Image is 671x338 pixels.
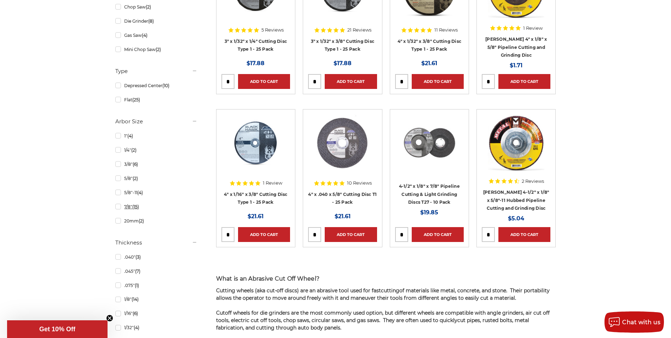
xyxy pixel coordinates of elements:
span: $1.71 [510,62,522,69]
a: .040" [115,251,197,263]
span: of materials like metal, concrete, and stone. Their portability allows the operator to move aroun... [216,287,550,301]
a: Add to Cart [325,227,377,242]
a: Gas Saw [115,29,197,41]
a: Add to Cart [498,227,550,242]
span: cutting [381,287,399,294]
a: View of Black Hawk's 4 1/2 inch T27 pipeline disc, showing both front and back of the grinding wh... [395,114,464,183]
a: Chop Saw [115,1,197,13]
span: (14) [132,297,139,302]
a: Depressed Center [115,79,197,92]
button: Close teaser [106,315,113,322]
a: Add to Cart [412,74,464,89]
span: , rusted bolts, metal fabrication, and cutting through auto body panels. [216,317,529,331]
img: 4 inch cut off wheel for angle grinder [314,114,371,171]
a: 20mm [115,215,197,227]
h5: Thickness [115,238,197,247]
span: Chat with us [622,319,660,326]
span: 11 Reviews [434,28,458,32]
a: Mercer 4-1/2" x 1/8" x 5/8"-11 Hubbed Cutting and Light Grinding Wheel [482,114,550,183]
a: 3/8" [115,158,197,170]
a: 4" x 1/32" x 3/8" Cutting Disc Type 1 - 25 Pack [398,39,462,52]
a: Flat [115,94,197,106]
a: [PERSON_NAME] 4-1/2" x 1/8" x 5/8"-11 Hubbed Pipeline Cutting and Grinding Disc [483,190,549,211]
a: Die Grinder [115,15,197,27]
span: $21.61 [421,60,437,67]
a: 1/8" [115,293,197,305]
span: (2) [156,47,161,52]
h5: Arbor Size [115,117,197,126]
span: $21.61 [248,213,264,220]
a: 1" [115,130,197,142]
span: (4) [137,190,143,195]
a: .075" [115,279,197,292]
span: (6) [133,162,138,167]
a: [PERSON_NAME] 4" x 1/8" x 5/8" Pipeline Cutting and Grinding Disc [485,36,547,58]
span: (3) [135,254,141,260]
img: View of Black Hawk's 4 1/2 inch T27 pipeline disc, showing both front and back of the grinding wh... [401,114,458,171]
a: 4" x .040 x 5/8" Cutting Disc T1 - 25 Pack [308,192,377,205]
a: 3" x 1/32" x 3/8" Cutting Disc Type 1 - 25 Pack [311,39,375,52]
span: 2 Reviews [522,179,544,184]
span: (4) [134,325,139,330]
img: Mercer 4-1/2" x 1/8" x 5/8"-11 Hubbed Cutting and Light Grinding Wheel [488,114,544,171]
span: $17.88 [334,60,352,67]
span: $19.85 [420,209,438,216]
a: 1/16" [115,307,197,320]
span: 5 Reviews [261,28,284,32]
a: 5/8" [115,172,197,185]
a: 4" x 1/16" x 3/8" Cutting Disc Type 1 - 25 Pack [224,192,288,205]
a: Add to Cart [238,227,290,242]
span: (1) [135,283,139,288]
span: (2) [139,218,144,224]
span: (4) [127,133,133,139]
a: 3" x 1/32" x 1/4" Cutting Disc Type 1 - 25 Pack [225,39,287,52]
span: What is an Abrasive Cut Off Wheel? [216,275,320,282]
span: 21 Reviews [347,28,371,32]
span: $5.04 [508,215,524,222]
a: Add to Cart [412,227,464,242]
a: Add to Cart [238,74,290,89]
span: cut pipes [457,317,480,323]
span: 10 Reviews [347,181,372,185]
a: Mini Chop Saw [115,43,197,56]
a: 4" x 1/16" x 3/8" Cutting Disc [221,114,290,183]
span: (2) [131,147,137,153]
span: (15) [132,204,139,209]
a: Add to Cart [325,74,377,89]
span: Cutoff wheels for die grinders are the most commonly used option, but different wheels are compat... [216,310,550,323]
span: (25) [132,97,140,102]
img: 4" x 1/16" x 3/8" Cutting Disc [227,114,284,171]
a: .045" [115,265,197,277]
span: (2) [133,176,138,181]
div: Get 10% OffClose teaser [7,320,108,338]
span: (6) [133,311,138,316]
a: 1/4" [115,144,197,156]
span: Cutting wheels (aka cut-off discs) are an abrasive tool used for fast [216,287,381,294]
span: $17.88 [247,60,265,67]
span: (7) [135,269,140,274]
a: 4-1/2" x 1/8" x 7/8" Pipeline Cutting & Light Grinding Discs T27 - 10 Pack [399,184,460,205]
span: (2) [146,4,151,10]
span: Get 10% Off [39,326,75,333]
a: 4 inch cut off wheel for angle grinder [308,114,377,183]
a: 7/8" [115,201,197,213]
span: (10) [162,83,169,88]
a: 1/32" [115,321,197,334]
span: $21.61 [335,213,351,220]
span: (8) [148,18,154,24]
span: (4) [142,33,147,38]
button: Chat with us [605,311,664,333]
a: 5/8"-11 [115,186,197,199]
span: 1 Review [523,26,543,30]
h5: Type [115,67,197,75]
a: Add to Cart [498,74,550,89]
span: 1 Review [263,181,282,185]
